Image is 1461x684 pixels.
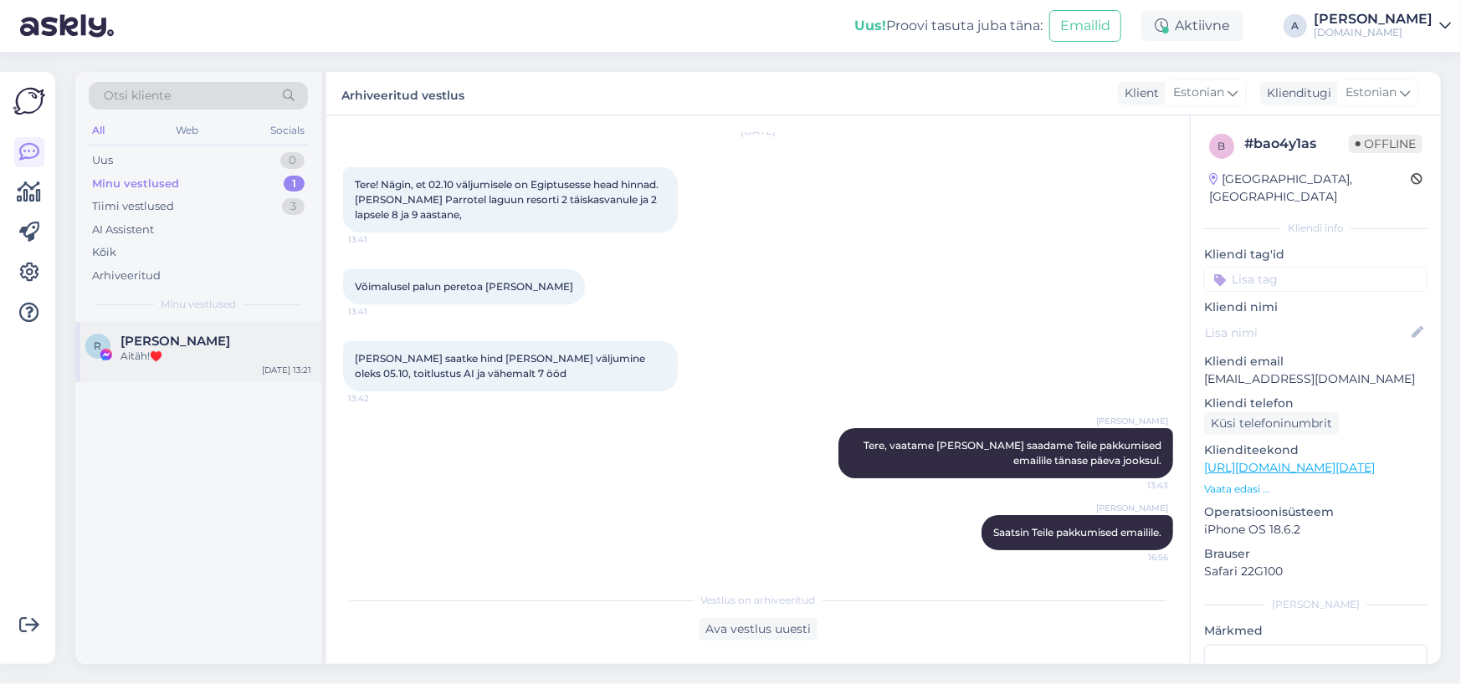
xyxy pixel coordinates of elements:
span: Võimalusel palun peretoa [PERSON_NAME] [355,280,573,293]
div: Küsi telefoninumbrit [1204,412,1339,435]
span: 16:56 [1105,551,1168,564]
span: 13:41 [348,233,411,246]
div: Aktiivne [1141,11,1243,41]
span: R [95,339,102,352]
b: Uus! [854,18,886,33]
p: Märkmed [1204,622,1428,640]
div: [PERSON_NAME] [1314,13,1433,26]
div: Klienditugi [1260,84,1331,102]
span: Estonian [1173,84,1224,102]
div: AI Assistent [92,222,154,238]
span: Minu vestlused [161,297,236,312]
p: [EMAIL_ADDRESS][DOMAIN_NAME] [1204,370,1428,388]
input: Lisa nimi [1205,324,1408,342]
div: Web [173,120,202,141]
div: Arhiveeritud [92,268,161,284]
p: Kliendi nimi [1204,299,1428,316]
span: Otsi kliente [104,87,171,105]
div: All [89,120,108,141]
p: Kliendi telefon [1204,395,1428,412]
div: Minu vestlused [92,176,179,192]
p: Brauser [1204,545,1428,563]
div: A [1284,14,1307,38]
div: Socials [267,120,308,141]
div: Kliendi info [1204,221,1428,236]
span: Estonian [1346,84,1397,102]
input: Lisa tag [1204,267,1428,292]
div: Uus [92,152,113,169]
img: Askly Logo [13,85,45,117]
p: Operatsioonisüsteem [1204,503,1428,521]
div: Kõik [92,244,116,261]
div: 0 [280,152,305,169]
span: Tere! Nägin, et 02.10 väljumisele on Egiptusesse head hinnad. [PERSON_NAME] Parrotel laguun resor... [355,178,661,221]
div: Ava vestlus uuesti [699,618,818,641]
span: Tere, vaatame [PERSON_NAME] saadame Teile pakkumised emailile tänase päeva jooksul. [864,439,1164,467]
a: [URL][DOMAIN_NAME][DATE] [1204,460,1375,475]
span: [PERSON_NAME] [1096,502,1168,514]
span: Offline [1349,135,1423,153]
span: Ruth Rohumets [120,334,230,349]
div: Proovi tasuta juba täna: [854,16,1043,36]
div: # bao4y1as [1244,134,1349,154]
p: Kliendi tag'id [1204,246,1428,263]
div: Tiimi vestlused [92,198,174,215]
label: Arhiveeritud vestlus [341,82,464,105]
div: [DATE] 13:21 [262,364,311,376]
span: 13:42 [348,392,411,405]
a: [PERSON_NAME][DOMAIN_NAME] [1314,13,1451,39]
span: Saatsin Teile pakkumised emailile. [993,526,1161,539]
div: [GEOGRAPHIC_DATA], [GEOGRAPHIC_DATA] [1209,171,1411,206]
span: 13:41 [348,305,411,318]
div: [DOMAIN_NAME] [1314,26,1433,39]
span: 13:43 [1105,479,1168,492]
span: b [1218,140,1226,152]
div: 1 [284,176,305,192]
div: Aitäh!♥️ [120,349,311,364]
p: Klienditeekond [1204,442,1428,459]
p: Safari 22G100 [1204,563,1428,580]
span: [PERSON_NAME] [1096,415,1168,427]
div: [PERSON_NAME] [1204,597,1428,612]
span: Vestlus on arhiveeritud [701,593,816,608]
p: iPhone OS 18.6.2 [1204,521,1428,539]
button: Emailid [1049,10,1121,42]
span: [PERSON_NAME] saatke hind [PERSON_NAME] väljumine oleks 05.10, toitlustus AI ja vähemalt 7 ööd [355,352,648,380]
p: Kliendi email [1204,353,1428,370]
div: 3 [282,198,305,215]
p: Vaata edasi ... [1204,482,1428,497]
div: Klient [1118,84,1159,102]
